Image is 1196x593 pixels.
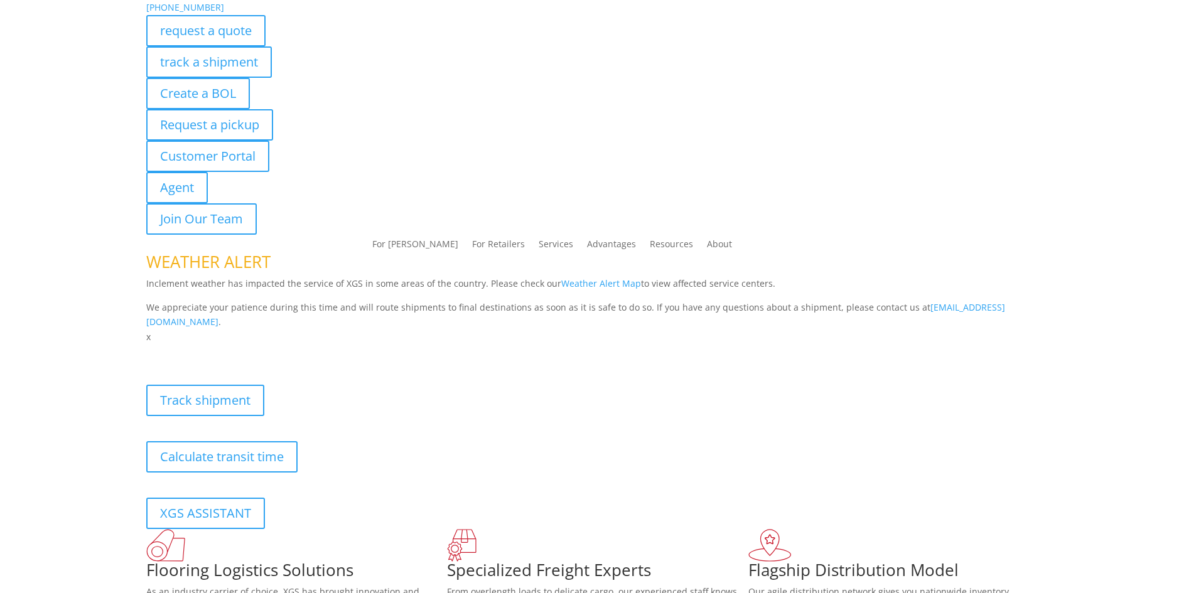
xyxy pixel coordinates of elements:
a: Track shipment [146,385,264,416]
img: xgs-icon-focused-on-flooring-red [447,529,477,562]
a: track a shipment [146,46,272,78]
a: For Retailers [472,240,525,254]
a: Advantages [587,240,636,254]
p: Inclement weather has impacted the service of XGS in some areas of the country. Please check our ... [146,276,1050,300]
a: Weather Alert Map [561,277,641,289]
a: Request a pickup [146,109,273,141]
a: [PHONE_NUMBER] [146,1,224,13]
a: XGS ASSISTANT [146,498,265,529]
a: About [707,240,732,254]
h1: Flooring Logistics Solutions [146,562,448,584]
img: xgs-icon-total-supply-chain-intelligence-red [146,529,185,562]
p: x [146,329,1050,345]
a: Create a BOL [146,78,250,109]
a: Services [539,240,573,254]
a: request a quote [146,15,266,46]
b: Visibility, transparency, and control for your entire supply chain. [146,346,426,358]
h1: Specialized Freight Experts [447,562,748,584]
p: We appreciate your patience during this time and will route shipments to final destinations as so... [146,300,1050,330]
a: Customer Portal [146,141,269,172]
a: For [PERSON_NAME] [372,240,458,254]
a: Resources [650,240,693,254]
h1: Flagship Distribution Model [748,562,1050,584]
a: Join Our Team [146,203,257,235]
a: Agent [146,172,208,203]
a: Calculate transit time [146,441,298,473]
span: WEATHER ALERT [146,250,271,273]
img: xgs-icon-flagship-distribution-model-red [748,529,792,562]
